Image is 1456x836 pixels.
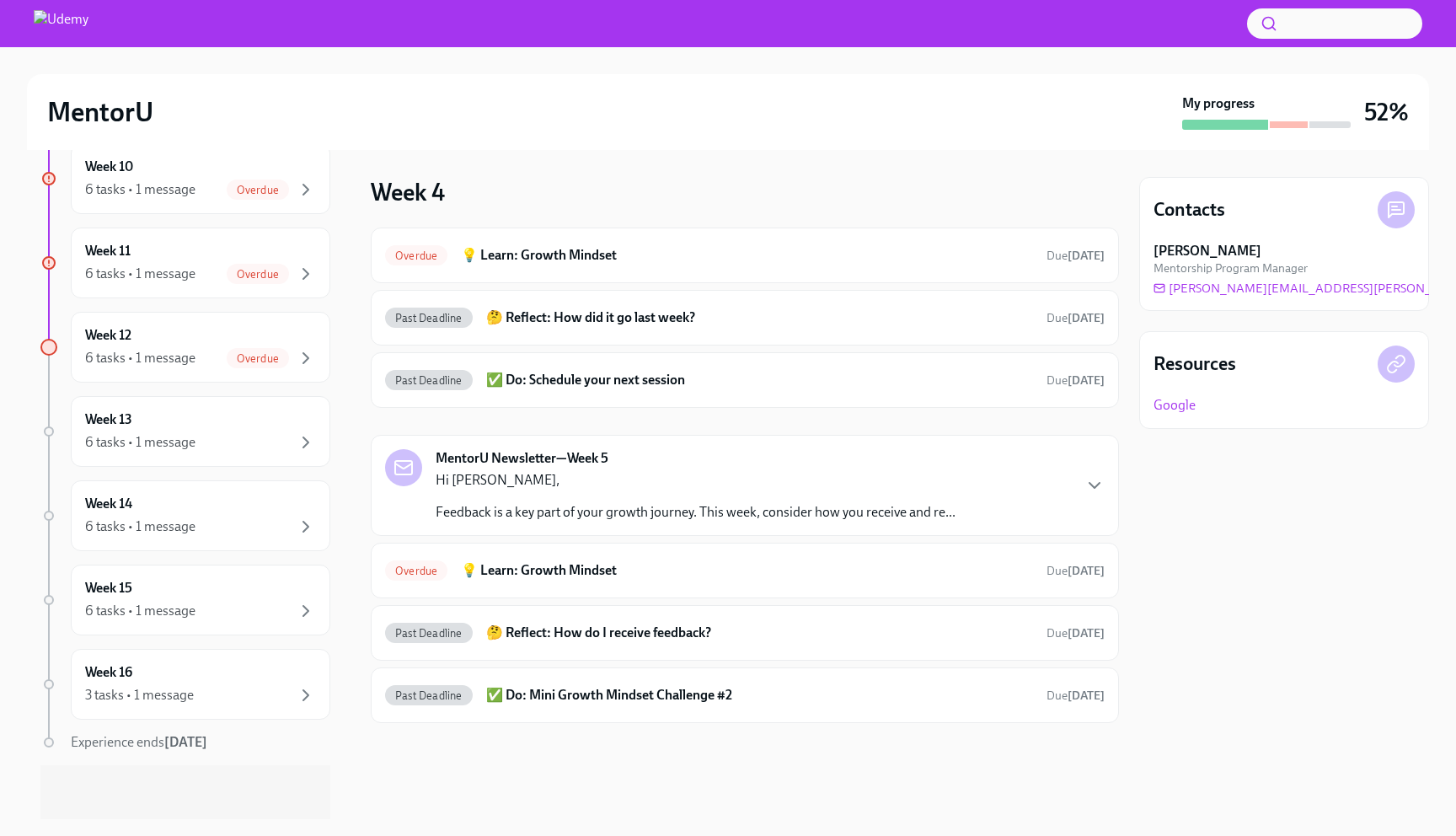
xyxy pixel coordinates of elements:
div: 6 tasks • 1 message [85,349,195,367]
span: Experience ends [71,734,207,750]
span: July 25th, 2025 23:00 [1046,372,1105,389]
span: Past Deadline [385,689,473,702]
div: 6 tasks • 1 message [85,180,195,199]
a: Week 163 tasks • 1 message [40,649,330,720]
h2: MentorU [47,95,153,129]
span: Past Deadline [385,374,473,387]
strong: [DATE] [164,734,207,750]
span: August 1st, 2025 23:00 [1046,563,1105,579]
span: Past Deadline [385,312,473,324]
strong: [DATE] [1068,249,1105,263]
div: 6 tasks • 1 message [85,433,195,452]
h6: Week 11 [85,242,131,260]
a: Past Deadline✅ Do: Mini Growth Mindset Challenge #2Due[DATE] [385,682,1105,709]
strong: [DATE] [1068,373,1105,388]
h6: Week 15 [85,579,132,598]
h4: Resources [1154,351,1236,377]
h6: Week 13 [85,410,132,429]
a: Week 116 tasks • 1 messageOverdue [40,228,330,298]
strong: [PERSON_NAME] [1154,242,1261,260]
a: Week 106 tasks • 1 messageOverdue [40,143,330,214]
span: Due [1046,564,1105,578]
span: Due [1046,626,1105,640]
span: Overdue [385,249,447,262]
strong: [DATE] [1068,311,1105,325]
div: 6 tasks • 1 message [85,265,195,283]
strong: [DATE] [1068,626,1105,640]
h6: ✅ Do: Mini Growth Mindset Challenge #2 [486,686,1033,705]
a: Week 146 tasks • 1 message [40,480,330,551]
h6: ✅ Do: Schedule your next session [486,371,1033,389]
a: Past Deadline🤔 Reflect: How do I receive feedback?Due[DATE] [385,619,1105,646]
a: Overdue💡 Learn: Growth MindsetDue[DATE] [385,242,1105,269]
p: Feedback is a key part of your growth journey. This week, consider how you receive and re... [436,503,955,522]
span: Due [1046,373,1105,388]
div: 6 tasks • 1 message [85,602,195,620]
span: Due [1046,311,1105,325]
span: Overdue [227,184,289,196]
h3: 52% [1364,97,1409,127]
span: July 25th, 2025 23:00 [1046,248,1105,264]
h4: Contacts [1154,197,1225,222]
p: Hi [PERSON_NAME], [436,471,955,490]
a: Week 126 tasks • 1 messageOverdue [40,312,330,383]
strong: My progress [1182,94,1255,113]
div: 6 tasks • 1 message [85,517,195,536]
strong: MentorU Newsletter—Week 5 [436,449,608,468]
img: Udemy [34,10,88,37]
span: Past Deadline [385,627,473,640]
span: Overdue [227,268,289,281]
h6: Week 12 [85,326,131,345]
span: Overdue [227,352,289,365]
h6: 🤔 Reflect: How do I receive feedback? [486,624,1033,642]
a: Past Deadline🤔 Reflect: How did it go last week?Due[DATE] [385,304,1105,331]
a: Past Deadline✅ Do: Schedule your next sessionDue[DATE] [385,367,1105,394]
h6: 💡 Learn: Growth Mindset [461,561,1033,580]
a: Week 136 tasks • 1 message [40,396,330,467]
h6: Week 16 [85,663,132,682]
span: Due [1046,249,1105,263]
a: Overdue💡 Learn: Growth MindsetDue[DATE] [385,557,1105,584]
h6: 🤔 Reflect: How did it go last week? [486,308,1033,327]
div: 3 tasks • 1 message [85,686,194,705]
h3: Week 4 [371,177,445,207]
span: July 25th, 2025 23:00 [1046,310,1105,326]
a: Week 156 tasks • 1 message [40,565,330,635]
span: Overdue [385,565,447,577]
a: Google [1154,396,1196,415]
strong: [DATE] [1068,564,1105,578]
span: Mentorship Program Manager [1154,260,1308,276]
h6: Week 14 [85,495,132,513]
strong: [DATE] [1068,689,1105,703]
span: Due [1046,689,1105,703]
span: August 1st, 2025 23:00 [1046,688,1105,704]
span: August 1st, 2025 23:00 [1046,625,1105,641]
h6: Week 10 [85,158,133,176]
h6: 💡 Learn: Growth Mindset [461,246,1033,265]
